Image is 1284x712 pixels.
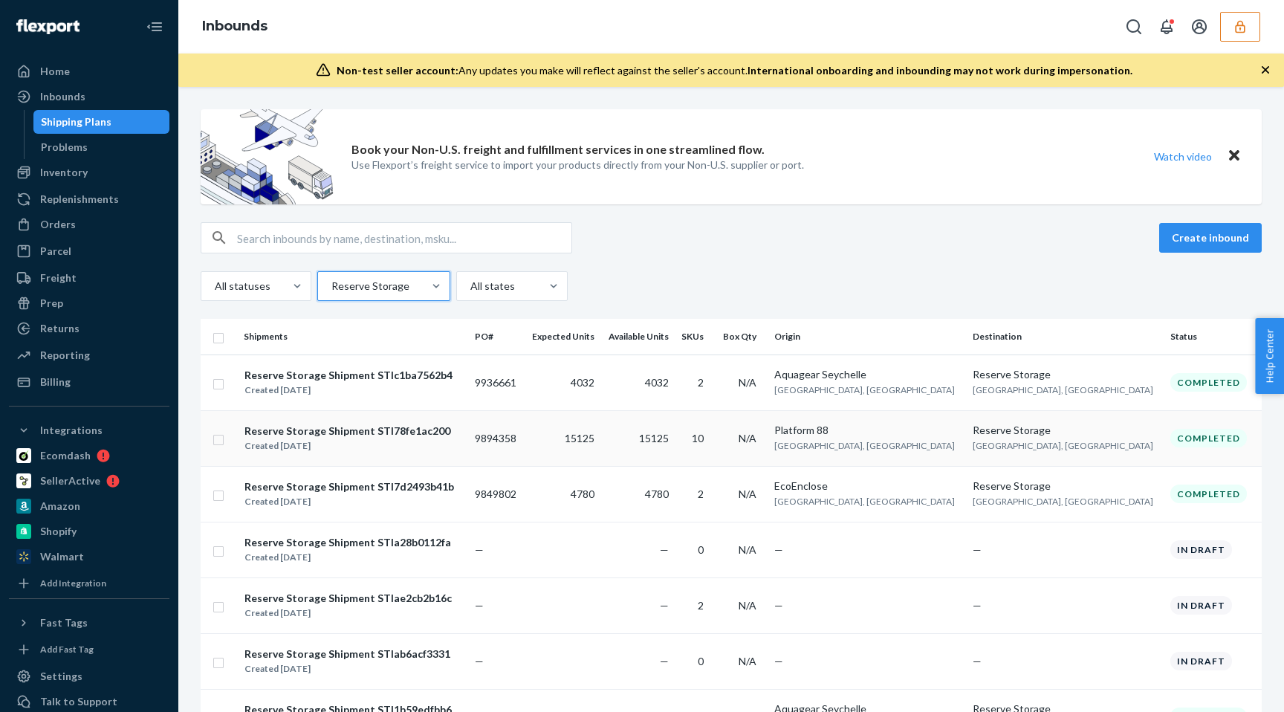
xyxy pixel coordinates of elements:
[40,473,100,488] div: SellerActive
[973,440,1153,451] span: [GEOGRAPHIC_DATA], [GEOGRAPHIC_DATA]
[739,488,756,500] span: N/A
[1184,12,1214,42] button: Open account menu
[967,319,1165,355] th: Destination
[9,59,169,83] a: Home
[244,438,450,453] div: Created [DATE]
[973,367,1159,382] div: Reserve Storage
[600,319,675,355] th: Available Units
[337,63,1132,78] div: Any updates you make will reflect against the seller's account.
[774,479,961,493] div: EcoEnclose
[675,319,716,355] th: SKUs
[973,384,1153,395] span: [GEOGRAPHIC_DATA], [GEOGRAPHIC_DATA]
[244,479,454,494] div: Reserve Storage Shipment STI7d2493b41b
[973,599,982,612] span: —
[660,655,669,667] span: —
[469,410,524,466] td: 9894358
[16,19,80,34] img: Flexport logo
[244,383,453,398] div: Created [DATE]
[9,469,169,493] a: SellerActive
[1164,319,1262,355] th: Status
[469,279,470,294] input: All states
[1255,318,1284,394] button: Help Center
[190,5,279,48] ol: breadcrumbs
[1170,429,1247,447] div: Completed
[40,89,85,104] div: Inbounds
[9,239,169,263] a: Parcel
[40,423,103,438] div: Integrations
[238,319,469,355] th: Shipments
[774,440,955,451] span: [GEOGRAPHIC_DATA], [GEOGRAPHIC_DATA]
[739,432,756,444] span: N/A
[973,543,982,556] span: —
[645,376,669,389] span: 4032
[698,599,704,612] span: 2
[475,655,484,667] span: —
[739,543,756,556] span: N/A
[973,423,1159,438] div: Reserve Storage
[774,543,783,556] span: —
[41,114,111,129] div: Shipping Plans
[469,466,524,522] td: 9849802
[698,488,704,500] span: 2
[40,64,70,79] div: Home
[973,479,1159,493] div: Reserve Storage
[1119,12,1149,42] button: Open Search Box
[40,348,90,363] div: Reporting
[698,543,704,556] span: 0
[9,343,169,367] a: Reporting
[475,599,484,612] span: —
[9,187,169,211] a: Replenishments
[40,694,117,709] div: Talk to Support
[40,615,88,630] div: Fast Tags
[1144,146,1222,167] button: Watch video
[40,643,94,656] div: Add Fast Tag
[571,488,594,500] span: 4780
[244,606,452,621] div: Created [DATE]
[9,317,169,340] a: Returns
[748,64,1132,77] span: International onboarding and inbounding may not work during impersonation.
[645,488,669,500] span: 4780
[716,319,768,355] th: Box Qty
[1170,373,1247,392] div: Completed
[40,375,71,389] div: Billing
[774,599,783,612] span: —
[40,165,88,180] div: Inventory
[660,543,669,556] span: —
[140,12,169,42] button: Close Navigation
[524,319,600,355] th: Expected Units
[973,655,982,667] span: —
[244,550,451,565] div: Created [DATE]
[1152,12,1181,42] button: Open notifications
[33,135,170,159] a: Problems
[9,85,169,109] a: Inbounds
[40,549,84,564] div: Walmart
[351,141,765,158] p: Book your Non-U.S. freight and fulfillment services in one streamlined flow.
[698,655,704,667] span: 0
[244,591,452,606] div: Reserve Storage Shipment STIae2cb2b16c
[739,655,756,667] span: N/A
[244,424,450,438] div: Reserve Storage Shipment STI78fe1ac200
[213,279,215,294] input: All statuses
[40,296,63,311] div: Prep
[774,384,955,395] span: [GEOGRAPHIC_DATA], [GEOGRAPHIC_DATA]
[40,577,106,589] div: Add Integration
[351,158,804,172] p: Use Flexport’s freight service to import your products directly from your Non-U.S. supplier or port.
[9,641,169,658] a: Add Fast Tag
[692,432,704,444] span: 10
[40,321,80,336] div: Returns
[337,64,458,77] span: Non-test seller account:
[40,499,80,514] div: Amazon
[660,599,669,612] span: —
[973,496,1153,507] span: [GEOGRAPHIC_DATA], [GEOGRAPHIC_DATA]
[469,319,524,355] th: PO#
[1170,485,1247,503] div: Completed
[774,655,783,667] span: —
[40,244,71,259] div: Parcel
[9,266,169,290] a: Freight
[739,599,756,612] span: N/A
[9,291,169,315] a: Prep
[768,319,967,355] th: Origin
[9,370,169,394] a: Billing
[41,140,88,155] div: Problems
